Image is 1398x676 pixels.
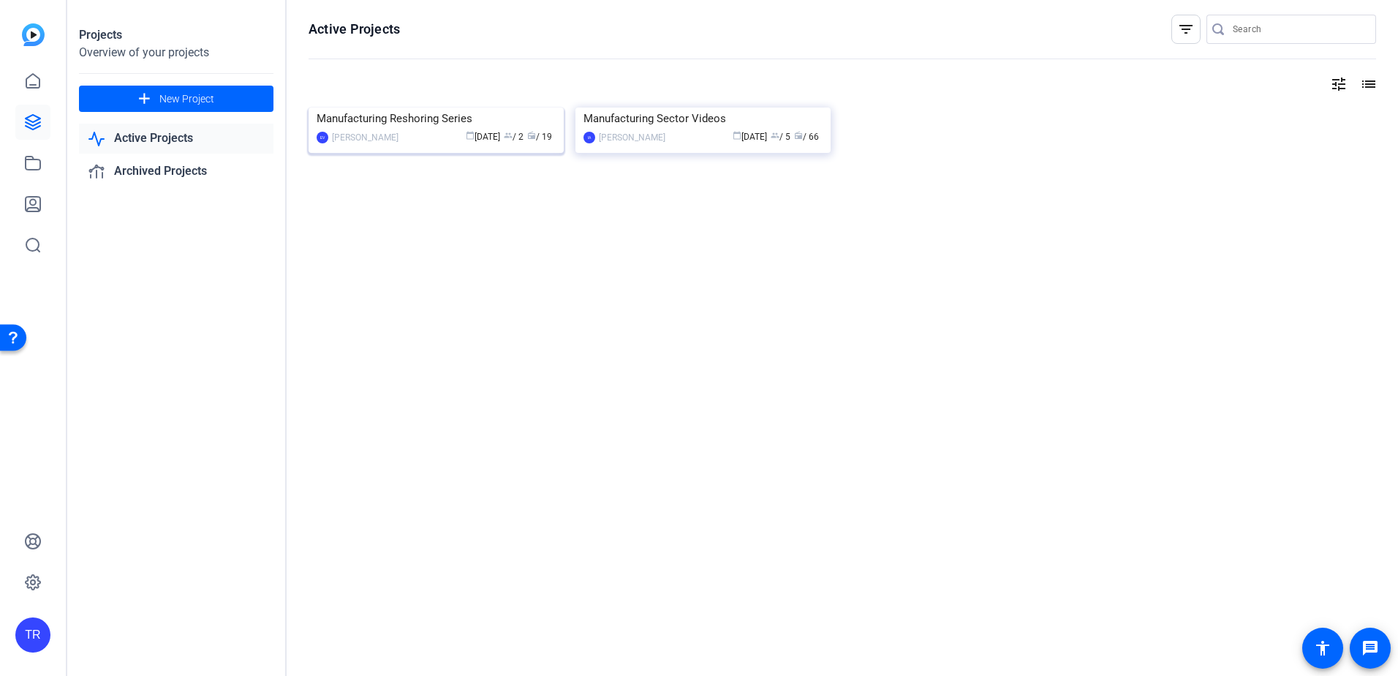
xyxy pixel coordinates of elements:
span: / 2 [504,132,524,142]
mat-icon: add [135,90,154,108]
a: Archived Projects [79,157,273,187]
div: IA [583,132,595,143]
div: TR [15,617,50,653]
div: [PERSON_NAME] [599,130,665,145]
span: group [771,131,779,140]
h1: Active Projects [309,20,400,38]
span: / 5 [771,132,790,142]
div: [PERSON_NAME] [332,130,398,145]
div: Overview of your projects [79,44,273,61]
mat-icon: tune [1330,75,1348,93]
button: New Project [79,86,273,112]
mat-icon: message [1361,639,1379,657]
span: [DATE] [733,132,767,142]
span: radio [794,131,803,140]
span: radio [527,131,536,140]
div: Projects [79,26,273,44]
span: calendar_today [733,131,741,140]
div: Manufacturing Reshoring Series [317,108,556,129]
span: / 66 [794,132,819,142]
mat-icon: accessibility [1314,639,1331,657]
span: / 19 [527,132,552,142]
input: Search [1233,20,1364,38]
mat-icon: list [1359,75,1376,93]
a: Active Projects [79,124,273,154]
div: Manufacturing Sector Videos [583,108,823,129]
div: EV [317,132,328,143]
img: blue-gradient.svg [22,23,45,46]
span: calendar_today [466,131,475,140]
span: New Project [159,91,214,107]
mat-icon: filter_list [1177,20,1195,38]
span: group [504,131,513,140]
span: [DATE] [466,132,500,142]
